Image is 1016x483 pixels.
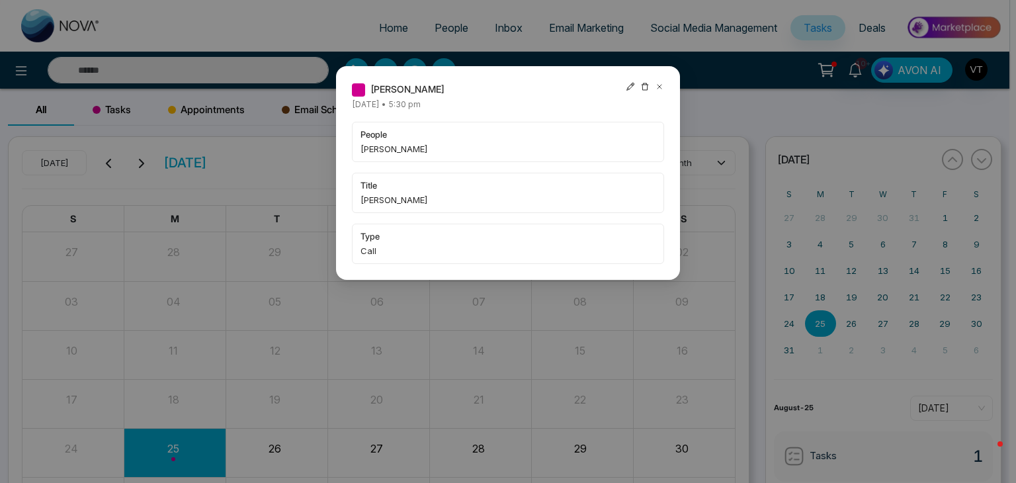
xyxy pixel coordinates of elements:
[360,142,656,155] span: [PERSON_NAME]
[360,179,656,192] span: title
[971,438,1003,470] iframe: Intercom live chat
[360,244,656,257] span: Call
[352,99,421,109] span: [DATE] • 5:30 pm
[360,230,656,243] span: type
[360,128,656,141] span: people
[370,82,444,97] span: [PERSON_NAME]
[360,193,656,206] span: [PERSON_NAME]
